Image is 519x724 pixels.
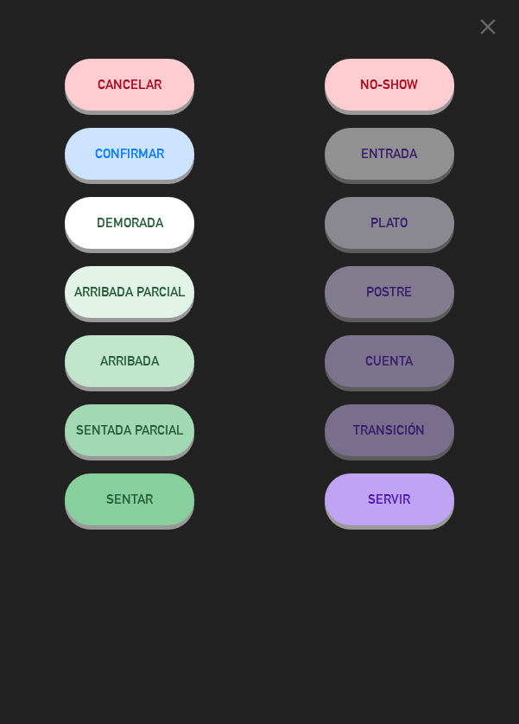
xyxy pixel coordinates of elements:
[65,128,194,180] button: CONFIRMAR
[325,404,454,456] button: TRANSICIÓN
[325,473,454,525] button: SERVIR
[95,146,164,161] span: CONFIRMAR
[325,59,454,111] button: NO-SHOW
[470,13,506,47] button: close
[325,266,454,318] button: POSTRE
[65,266,194,318] button: ARRIBADA PARCIAL
[65,473,194,525] button: SENTAR
[65,335,194,387] button: ARRIBADA
[325,128,454,180] button: ENTRADA
[65,59,194,111] button: Cancelar
[325,335,454,387] button: CUENTA
[106,492,153,506] span: SENTAR
[65,197,194,249] button: DEMORADA
[325,197,454,249] button: PLATO
[74,284,186,299] span: ARRIBADA PARCIAL
[65,404,194,456] button: SENTADA PARCIAL
[475,14,501,40] i: close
